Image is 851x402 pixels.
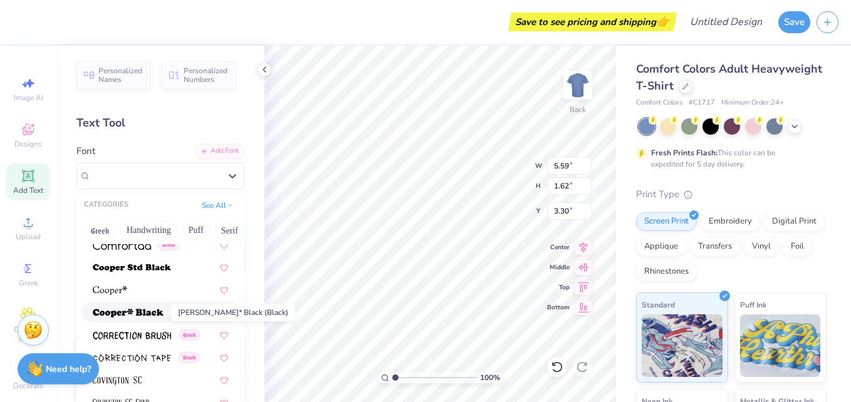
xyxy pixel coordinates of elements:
span: Personalized Names [98,66,143,84]
strong: Need help? [46,363,91,375]
span: Greek [19,278,38,288]
span: Greek [158,239,179,250]
button: Greek [84,220,116,240]
div: Save to see pricing and shipping [511,13,674,31]
strong: Fresh Prints Flash: [651,148,718,158]
img: Standard [642,314,723,377]
button: Puff [182,220,211,240]
input: Untitled Design [680,9,772,34]
button: Serif [214,220,245,240]
span: Add Text [13,185,43,195]
label: Font [76,144,95,158]
img: Correction Brush [93,331,171,340]
span: Puff Ink [740,298,766,311]
img: Cooper* [93,286,127,295]
div: Screen Print [636,212,697,231]
span: Clipart & logos [6,324,50,344]
span: 100 % [480,372,500,383]
div: [PERSON_NAME]* Black (Black) [171,304,295,321]
img: Puff Ink [740,314,821,377]
div: Transfers [690,237,740,256]
div: Applique [636,237,686,256]
span: Comfort Colors [636,98,682,108]
span: Designs [14,139,42,149]
div: Print Type [636,187,826,202]
button: Handwriting [120,220,178,240]
div: Back [570,104,586,115]
span: Comfort Colors Adult Heavyweight T-Shirt [636,61,822,93]
img: Correction Tape [93,354,171,363]
span: Standard [642,298,675,311]
span: Personalized Numbers [184,66,228,84]
span: Upload [16,232,41,242]
span: Greek [179,352,200,363]
div: Embroidery [701,212,760,231]
img: Cooper Std Black [93,264,171,272]
div: This color can be expedited for 5 day delivery. [651,147,805,170]
span: 👉 [656,14,670,29]
img: Comfortaa [93,241,151,250]
div: Add Font [195,144,244,158]
span: Image AI [14,93,43,103]
div: Rhinestones [636,262,697,281]
span: Bottom [547,303,570,312]
div: Digital Print [764,212,825,231]
span: Greek [179,329,200,341]
img: Covington SC [93,376,142,385]
img: Cooper* Black (Black) [93,309,164,317]
div: CATEGORIES [84,200,128,210]
img: Back [565,73,590,98]
div: Foil [783,237,812,256]
div: Vinyl [744,237,779,256]
button: See All [198,199,237,212]
button: Save [778,11,810,33]
span: Minimum Order: 24 + [721,98,784,108]
span: Top [547,283,570,292]
span: Decorate [13,381,43,391]
div: Text Tool [76,115,244,131]
span: Middle [547,263,570,272]
span: # C1717 [689,98,715,108]
span: Center [547,243,570,252]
